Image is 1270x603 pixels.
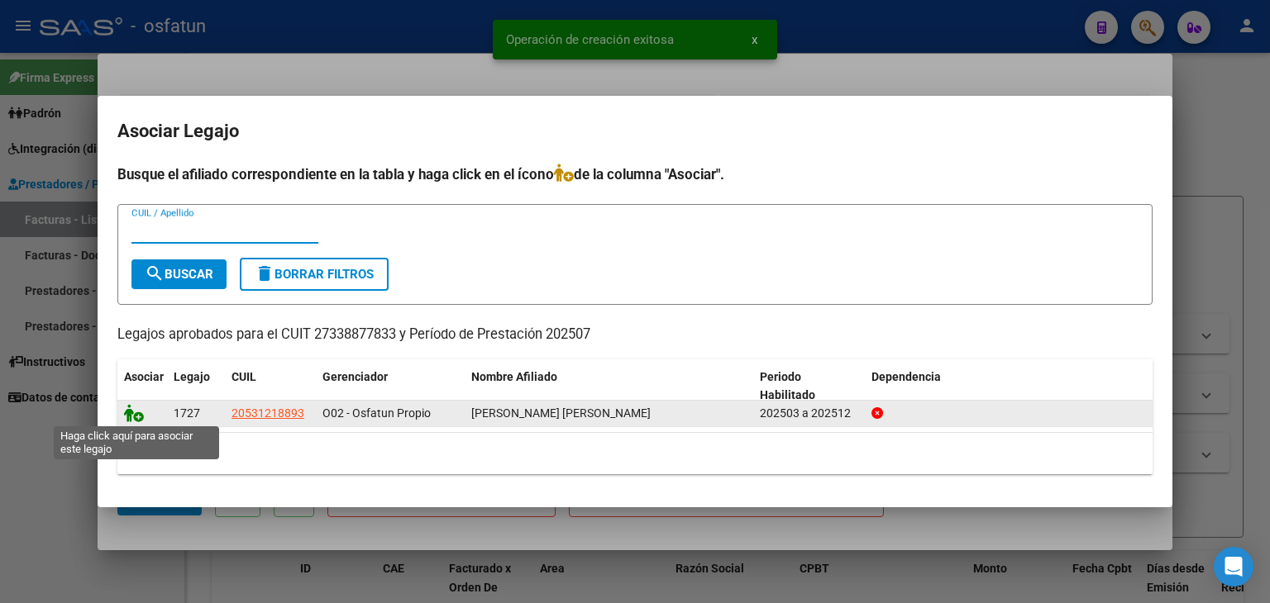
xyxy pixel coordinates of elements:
div: Open Intercom Messenger [1214,547,1253,586]
button: Buscar [131,259,227,289]
div: 1 registros [117,433,1153,474]
datatable-header-cell: Legajo [167,359,225,414]
span: Periodo Habilitado [760,370,815,402]
datatable-header-cell: CUIL [225,359,316,414]
h2: Asociar Legajo [117,116,1153,147]
span: Asociar [124,370,164,383]
span: CUIL [232,370,256,383]
span: Gerenciador [322,370,388,383]
div: 202503 a 202512 [760,404,858,423]
datatable-header-cell: Dependencia [865,359,1153,414]
datatable-header-cell: Asociar [117,359,167,414]
p: Legajos aprobados para el CUIT 27338877833 y Período de Prestación 202507 [117,325,1153,345]
span: Borrar Filtros [255,267,374,282]
datatable-header-cell: Gerenciador [316,359,465,414]
h4: Busque el afiliado correspondiente en la tabla y haga click en el ícono de la columna "Asociar". [117,164,1153,185]
span: FONTENLA FRANCISCO AGUSTIN [471,406,651,420]
span: O02 - Osfatun Propio [322,406,431,420]
datatable-header-cell: Periodo Habilitado [753,359,865,414]
span: Dependencia [871,370,941,383]
span: 1727 [174,406,200,420]
span: Buscar [145,267,213,282]
mat-icon: delete [255,264,275,283]
button: Borrar Filtros [240,258,389,291]
span: Legajo [174,370,210,383]
span: Nombre Afiliado [471,370,557,383]
datatable-header-cell: Nombre Afiliado [465,359,753,414]
mat-icon: search [145,264,165,283]
span: 20531218893 [232,406,304,420]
